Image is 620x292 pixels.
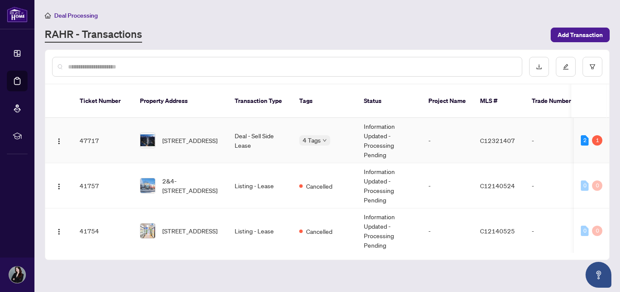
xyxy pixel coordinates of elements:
span: 4 Tags [303,135,321,145]
span: Add Transaction [558,28,603,42]
th: Trade Number [525,84,585,118]
td: Information Updated - Processing Pending [357,118,422,163]
td: - [525,163,585,208]
td: 41757 [73,163,133,208]
td: Information Updated - Processing Pending [357,208,422,254]
button: Logo [52,224,66,238]
span: download [536,64,542,70]
th: MLS # [473,84,525,118]
span: Cancelled [306,181,332,191]
div: 1 [592,135,602,146]
button: filter [583,57,602,77]
th: Transaction Type [228,84,292,118]
button: download [529,57,549,77]
div: 0 [581,226,589,236]
button: Add Transaction [551,28,610,42]
span: edit [563,64,569,70]
span: [STREET_ADDRESS] [162,136,217,145]
span: C12321407 [480,137,515,144]
div: 2 [581,135,589,146]
img: Logo [56,183,62,190]
img: thumbnail-img [140,178,155,193]
button: edit [556,57,576,77]
th: Status [357,84,422,118]
button: Logo [52,134,66,147]
div: 0 [592,226,602,236]
span: 2&4-[STREET_ADDRESS] [162,176,221,195]
td: Information Updated - Processing Pending [357,163,422,208]
a: RAHR - Transactions [45,27,142,43]
span: C12140525 [480,227,515,235]
span: down [322,138,327,143]
th: Tags [292,84,357,118]
span: Cancelled [306,227,332,236]
th: Property Address [133,84,228,118]
img: Logo [56,228,62,235]
td: Listing - Lease [228,208,292,254]
img: logo [7,6,28,22]
button: Logo [52,179,66,193]
td: - [422,208,473,254]
td: - [422,163,473,208]
img: thumbnail-img [140,224,155,238]
span: C12140524 [480,182,515,189]
span: home [45,12,51,19]
td: 47717 [73,118,133,163]
td: - [525,208,585,254]
div: 0 [592,180,602,191]
th: Ticket Number [73,84,133,118]
img: thumbnail-img [140,133,155,148]
th: Project Name [422,84,473,118]
td: 41754 [73,208,133,254]
img: Profile Icon [9,267,25,283]
td: Deal - Sell Side Lease [228,118,292,163]
span: Deal Processing [54,12,98,19]
td: - [525,118,585,163]
button: Open asap [586,262,611,288]
span: [STREET_ADDRESS] [162,226,217,236]
img: Logo [56,138,62,145]
span: filter [589,64,595,70]
td: - [422,118,473,163]
td: Listing - Lease [228,163,292,208]
div: 0 [581,180,589,191]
